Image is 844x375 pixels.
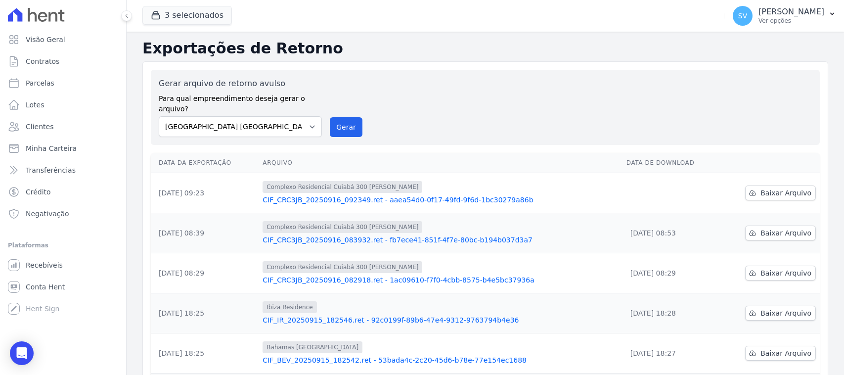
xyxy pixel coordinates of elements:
span: Contratos [26,56,59,66]
td: [DATE] 18:28 [622,293,719,333]
td: [DATE] 08:29 [151,253,259,293]
p: [PERSON_NAME] [758,7,824,17]
p: Ver opções [758,17,824,25]
h2: Exportações de Retorno [142,40,828,57]
a: Visão Geral [4,30,122,49]
button: 3 selecionados [142,6,232,25]
span: Minha Carteira [26,143,77,153]
a: Baixar Arquivo [745,266,816,281]
td: [DATE] 08:29 [622,253,719,293]
span: Complexo Residencial Cuiabá 300 [PERSON_NAME] [263,261,422,273]
a: Parcelas [4,73,122,93]
a: Baixar Arquivo [745,346,816,361]
span: Complexo Residencial Cuiabá 300 [PERSON_NAME] [263,221,422,233]
a: Conta Hent [4,277,122,297]
span: Crédito [26,187,51,197]
a: Recebíveis [4,255,122,275]
div: Plataformas [8,239,118,251]
span: Baixar Arquivo [760,348,811,358]
td: [DATE] 18:25 [151,293,259,333]
a: Crédito [4,182,122,202]
span: Negativação [26,209,69,219]
span: Conta Hent [26,282,65,292]
span: Baixar Arquivo [760,188,811,198]
div: Open Intercom Messenger [10,341,34,365]
span: Complexo Residencial Cuiabá 300 [PERSON_NAME] [263,181,422,193]
a: Minha Carteira [4,139,122,158]
td: [DATE] 08:39 [151,213,259,253]
span: Clientes [26,122,53,132]
th: Data da Exportação [151,153,259,173]
span: Transferências [26,165,76,175]
a: CIF_CRC3JB_20250916_083932.ret - fb7ece41-851f-4f7e-80bc-b194b037d3a7 [263,235,618,245]
a: CIF_IR_20250915_182546.ret - 92c0199f-89b6-47e4-9312-9763794b4e36 [263,315,618,325]
a: CIF_BEV_20250915_182542.ret - 53bada4c-2c20-45d6-b78e-77e154ec1688 [263,355,618,365]
a: CIF_CRC3JB_20250916_092349.ret - aaea54d0-0f17-49fd-9f6d-1bc30279a86b [263,195,618,205]
a: Clientes [4,117,122,137]
a: Contratos [4,51,122,71]
th: Arquivo [259,153,622,173]
span: SV [738,12,747,19]
span: Recebíveis [26,260,63,270]
span: Lotes [26,100,44,110]
span: Bahamas [GEOGRAPHIC_DATA] [263,341,362,353]
span: Baixar Arquivo [760,228,811,238]
a: Baixar Arquivo [745,306,816,321]
label: Para qual empreendimento deseja gerar o arquivo? [159,90,322,114]
span: Baixar Arquivo [760,308,811,318]
td: [DATE] 08:53 [622,213,719,253]
span: Baixar Arquivo [760,268,811,278]
a: Baixar Arquivo [745,226,816,240]
a: Negativação [4,204,122,224]
a: Baixar Arquivo [745,186,816,200]
a: Lotes [4,95,122,115]
th: Data de Download [622,153,719,173]
span: Parcelas [26,78,54,88]
td: [DATE] 09:23 [151,173,259,213]
button: SV [PERSON_NAME] Ver opções [725,2,844,30]
button: Gerar [330,117,362,137]
td: [DATE] 18:25 [151,333,259,374]
span: Ibiza Residence [263,301,316,313]
a: CIF_CRC3JB_20250916_082918.ret - 1ac09610-f7f0-4cbb-8575-b4e5bc37936a [263,275,618,285]
span: Visão Geral [26,35,65,45]
td: [DATE] 18:27 [622,333,719,374]
a: Transferências [4,160,122,180]
label: Gerar arquivo de retorno avulso [159,78,322,90]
